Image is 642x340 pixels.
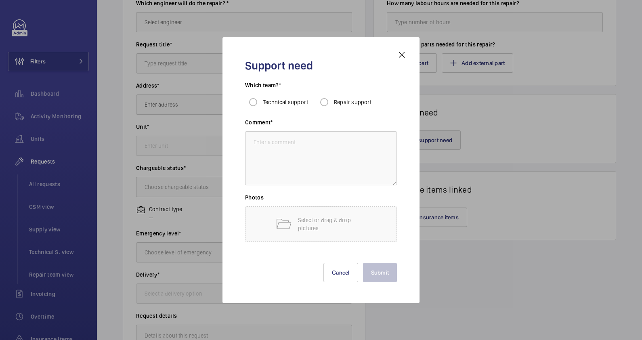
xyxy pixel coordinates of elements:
h2: Support need [245,58,397,73]
span: Repair support [334,99,372,105]
h3: Photos [245,193,397,206]
button: Submit [363,263,397,282]
h3: Which team?* [245,81,397,94]
h3: Comment* [245,118,397,131]
p: Select or drag & drop pictures [298,216,367,232]
button: Cancel [323,263,358,282]
span: Technical support [263,99,308,105]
